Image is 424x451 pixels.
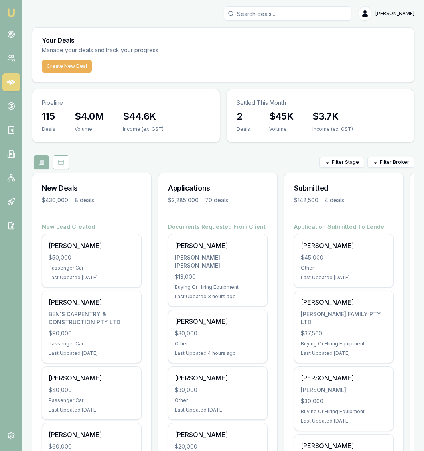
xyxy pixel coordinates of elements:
[237,99,405,107] p: Settled This Month
[301,397,387,405] div: $30,000
[175,241,261,250] div: [PERSON_NAME]
[42,126,55,132] div: Deals
[332,159,359,165] span: Filter Stage
[301,408,387,415] div: Buying Or Hiring Equipment
[301,441,387,451] div: [PERSON_NAME]
[175,254,261,270] div: [PERSON_NAME], [PERSON_NAME]
[175,284,261,290] div: Buying Or Hiring Equipment
[294,223,394,231] h4: Application Submitted To Lender
[301,241,387,250] div: [PERSON_NAME]
[49,443,135,451] div: $60,000
[175,373,261,383] div: [PERSON_NAME]
[301,418,387,424] div: Last Updated: [DATE]
[301,341,387,347] div: Buying Or Hiring Equipment
[301,297,387,307] div: [PERSON_NAME]
[49,329,135,337] div: $90,000
[49,310,135,326] div: BEN'S CARPENTRY & CONSTRUCTION PTY LTD
[75,110,104,123] h3: $4.0M
[301,329,387,337] div: $37,500
[175,430,261,439] div: [PERSON_NAME]
[42,37,404,43] h3: Your Deals
[301,265,387,271] div: Other
[175,317,261,326] div: [PERSON_NAME]
[367,157,414,168] button: Filter Broker
[301,274,387,281] div: Last Updated: [DATE]
[42,196,68,204] div: $430,000
[42,183,142,194] h3: New Deals
[49,254,135,262] div: $50,000
[175,443,261,451] div: $20,000
[49,407,135,413] div: Last Updated: [DATE]
[175,293,261,300] div: Last Updated: 3 hours ago
[301,310,387,326] div: [PERSON_NAME] FAMILY PTY LTD
[175,397,261,404] div: Other
[237,126,250,132] div: Deals
[175,329,261,337] div: $30,000
[312,126,353,132] div: Income (ex. GST)
[168,223,268,231] h4: Documents Requested From Client
[269,110,294,123] h3: $45K
[325,196,344,204] div: 4 deals
[42,99,210,107] p: Pipeline
[175,386,261,394] div: $30,000
[49,350,135,356] div: Last Updated: [DATE]
[49,430,135,439] div: [PERSON_NAME]
[224,6,351,21] input: Search deals
[42,223,142,231] h4: New Lead Created
[49,265,135,271] div: Passenger Car
[319,157,364,168] button: Filter Stage
[49,373,135,383] div: [PERSON_NAME]
[168,196,199,204] div: $2,285,000
[269,126,294,132] div: Volume
[75,196,94,204] div: 8 deals
[42,110,55,123] h3: 115
[237,110,250,123] h3: 2
[168,183,268,194] h3: Applications
[123,110,164,123] h3: $44.6K
[175,350,261,356] div: Last Updated: 4 hours ago
[294,183,394,194] h3: Submitted
[301,254,387,262] div: $45,000
[301,373,387,383] div: [PERSON_NAME]
[175,407,261,413] div: Last Updated: [DATE]
[75,126,104,132] div: Volume
[49,386,135,394] div: $40,000
[301,350,387,356] div: Last Updated: [DATE]
[42,60,92,73] button: Create New Deal
[49,241,135,250] div: [PERSON_NAME]
[375,10,414,17] span: [PERSON_NAME]
[312,110,353,123] h3: $3.7K
[42,46,246,55] p: Manage your deals and track your progress.
[175,341,261,347] div: Other
[49,274,135,281] div: Last Updated: [DATE]
[49,397,135,404] div: Passenger Car
[294,196,318,204] div: $142,500
[205,196,228,204] div: 70 deals
[301,386,387,394] div: [PERSON_NAME]
[380,159,409,165] span: Filter Broker
[175,273,261,281] div: $13,000
[6,8,16,18] img: emu-icon-u.png
[49,297,135,307] div: [PERSON_NAME]
[123,126,164,132] div: Income (ex. GST)
[49,341,135,347] div: Passenger Car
